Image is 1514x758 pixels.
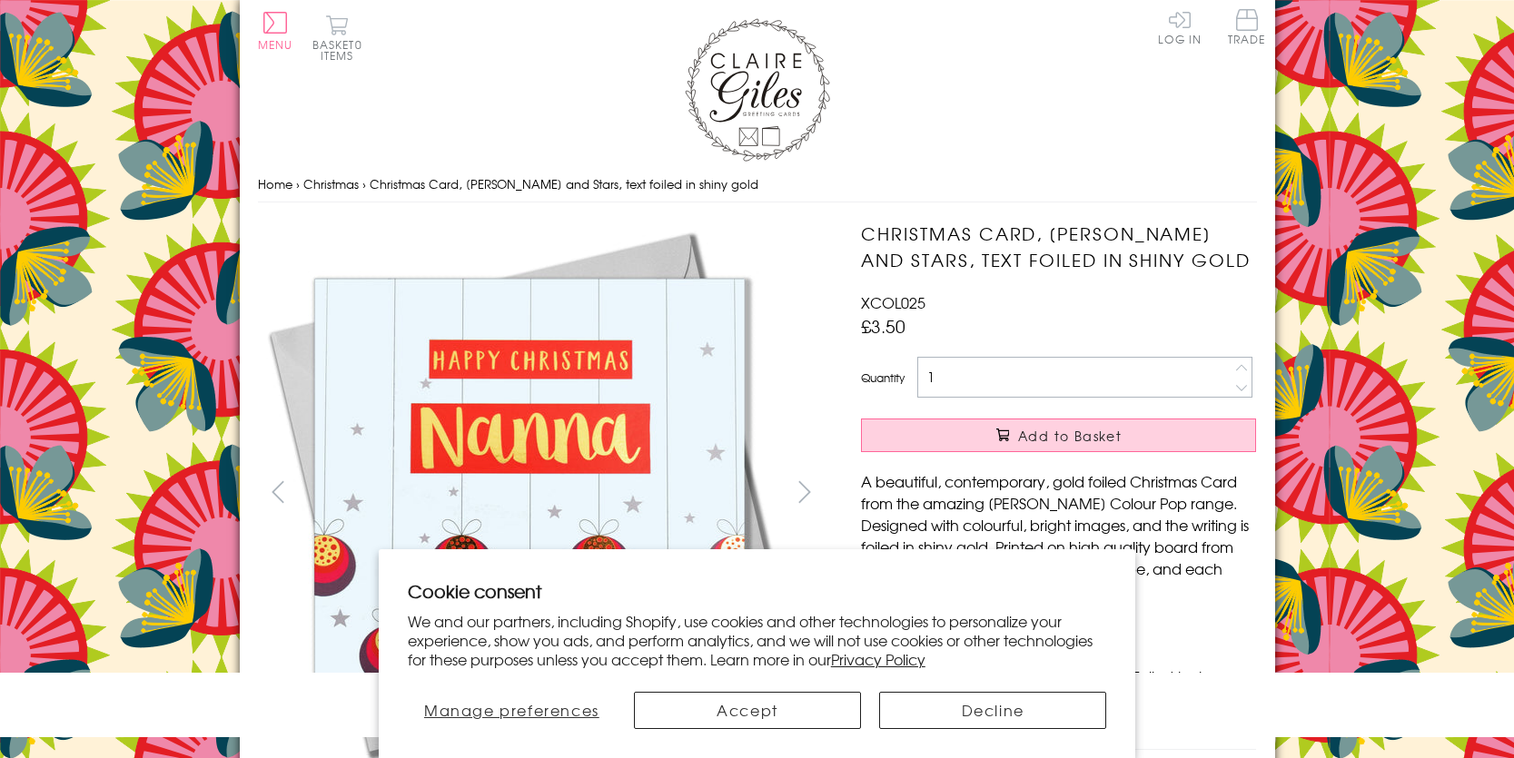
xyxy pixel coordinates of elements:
button: Decline [879,692,1106,729]
span: XCOL025 [861,291,925,313]
p: We and our partners, including Shopify, use cookies and other technologies to personalize your ex... [408,612,1107,668]
button: Basket0 items [312,15,362,61]
h1: Christmas Card, [PERSON_NAME] and Stars, text foiled in shiny gold [861,221,1256,273]
span: Manage preferences [424,699,599,721]
button: prev [258,471,299,512]
button: Menu [258,12,293,50]
span: Christmas Card, [PERSON_NAME] and Stars, text foiled in shiny gold [370,175,758,192]
a: Christmas [303,175,359,192]
nav: breadcrumbs [258,166,1257,203]
button: Add to Basket [861,418,1256,452]
img: Claire Giles Greetings Cards [685,18,830,162]
a: Privacy Policy [831,648,925,670]
span: › [296,175,300,192]
span: Menu [258,36,293,53]
p: A beautiful, contemporary, gold foiled Christmas Card from the amazing [PERSON_NAME] Colour Pop r... [861,470,1256,601]
a: Trade [1228,9,1266,48]
span: › [362,175,366,192]
span: £3.50 [861,313,905,339]
button: Accept [634,692,861,729]
button: next [784,471,825,512]
label: Quantity [861,369,905,386]
a: Log In [1158,9,1202,44]
span: Add to Basket [1018,427,1122,445]
span: 0 items [321,36,362,64]
span: Trade [1228,9,1266,44]
h2: Cookie consent [408,578,1107,604]
button: Manage preferences [408,692,616,729]
a: Home [258,175,292,192]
